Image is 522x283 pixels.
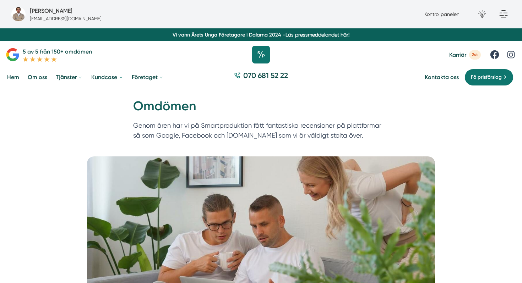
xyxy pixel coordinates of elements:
a: 070 681 52 22 [231,70,291,84]
a: Läs pressmeddelandet här! [286,32,349,38]
a: Om oss [26,68,49,86]
h5: Försäljare [30,6,72,15]
a: Tjänster [54,68,84,86]
a: Hem [6,68,21,86]
a: Karriär 2st [449,50,481,60]
p: Genom åren har vi på Smartproduktion fått fantastiska recensioner på plattformar så som Google, F... [133,121,389,144]
a: Få prisförslag [464,69,513,86]
a: Kontakta oss [425,74,459,81]
span: Få prisförslag [471,73,502,81]
a: Kundcase [90,68,125,86]
p: 5 av 5 från 150+ omdömen [23,47,92,56]
span: 070 681 52 22 [243,70,288,81]
span: 2st [469,50,481,60]
img: foretagsbild-pa-smartproduktion-ett-foretag-i-dalarnas-lan.png [11,7,26,21]
span: Karriär [449,51,466,58]
p: Vi vann Årets Unga Företagare i Dalarna 2024 – [3,31,519,38]
p: [EMAIL_ADDRESS][DOMAIN_NAME] [30,15,102,22]
a: Företaget [130,68,165,86]
a: Kontrollpanelen [424,11,460,17]
h1: Omdömen [133,98,389,121]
